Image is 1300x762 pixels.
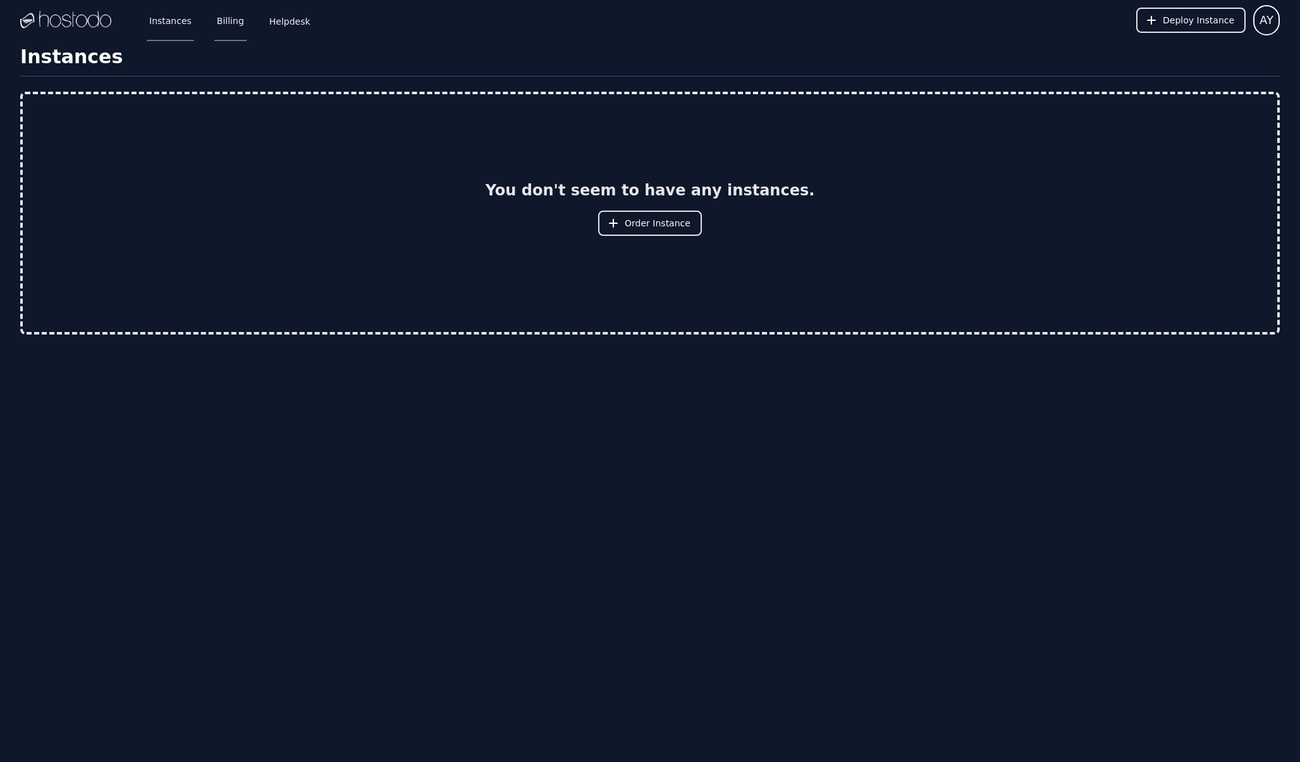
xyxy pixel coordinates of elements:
[1136,8,1246,33] button: Deploy Instance
[1260,11,1273,29] span: AY
[598,211,702,236] button: Order Instance
[486,180,815,200] h2: You don't seem to have any instances.
[20,46,1280,77] h1: Instances
[1163,14,1234,27] span: Deploy Instance
[20,11,111,30] img: Logo
[1253,5,1280,35] button: User menu
[625,217,690,230] span: Order Instance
